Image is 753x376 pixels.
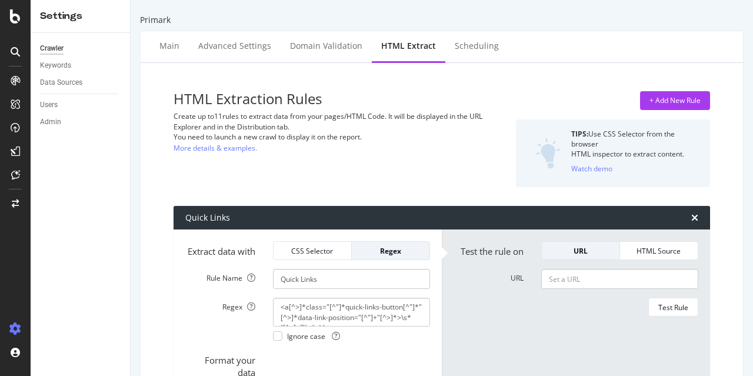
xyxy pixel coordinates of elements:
textarea: <a[^>]*class="[^"]*quick-links-button[^"]*"[^>]*data-link-position="[^"]+"[^>]*>\s*([^<]+?)\s*<\/a> [273,298,430,326]
div: Domain Validation [290,40,362,52]
div: Create up to 11 rules to extract data from your pages/HTML Code. It will be displayed in the URL ... [174,111,507,131]
div: + Add New Rule [649,95,701,105]
div: Test Rule [658,302,688,312]
label: Regex [176,298,264,312]
input: Set a URL [541,269,698,289]
span: Ignore case [287,331,340,341]
div: HTML inspector to extract content. [571,149,701,159]
div: Settings [40,9,121,23]
button: URL [541,241,620,260]
div: Primark [140,14,744,26]
button: CSS Selector [273,241,352,260]
div: Scheduling [455,40,499,52]
div: Regex [361,246,420,256]
div: Users [40,99,58,111]
a: Data Sources [40,76,122,89]
input: Provide a name [273,269,430,289]
a: More details & examples. [174,142,257,154]
label: URL [445,269,532,283]
h3: HTML Extraction Rules [174,91,507,107]
a: Admin [40,116,122,128]
button: Test Rule [648,298,698,317]
button: + Add New Rule [640,91,710,110]
div: Crawler [40,42,64,55]
div: Main [159,40,179,52]
label: Test the rule on [445,241,532,258]
div: Quick Links [185,212,230,224]
label: Rule Name [176,269,264,283]
div: Data Sources [40,76,82,89]
a: Users [40,99,122,111]
div: Watch demo [571,164,612,174]
button: HTML Source [620,241,698,260]
div: HTML Extract [381,40,436,52]
a: Crawler [40,42,122,55]
a: Keywords [40,59,122,72]
div: Admin [40,116,61,128]
div: Use CSS Selector from the browser [571,129,701,149]
label: Extract data with [176,241,264,258]
div: URL [551,246,610,256]
button: Watch demo [571,159,612,178]
div: You need to launch a new crawl to display it on the report. [174,132,507,142]
div: CSS Selector [283,246,342,256]
div: Keywords [40,59,71,72]
div: times [691,213,698,222]
img: DZQOUYU0WpgAAAAASUVORK5CYII= [536,138,561,169]
strong: TIPS: [571,129,588,139]
div: HTML Source [629,246,688,256]
button: Regex [352,241,430,260]
div: Advanced Settings [198,40,271,52]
